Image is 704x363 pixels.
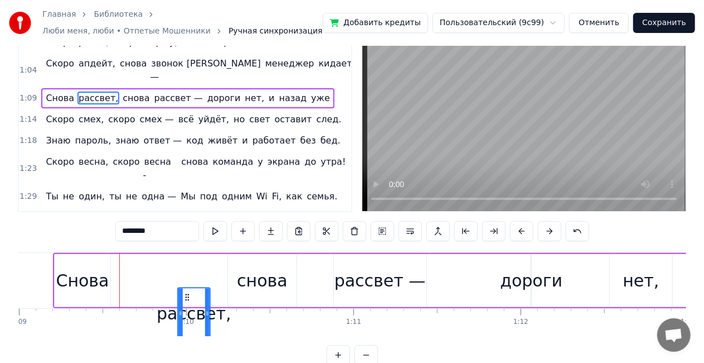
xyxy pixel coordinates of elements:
[94,9,143,20] a: Библиотека
[114,134,140,147] span: знаю
[12,318,27,327] div: 1:09
[45,155,75,168] span: Скоро
[77,36,110,49] span: релиз,
[681,318,696,327] div: 1:13
[264,57,315,70] span: менеджер
[77,190,106,203] span: один,
[255,190,269,203] span: Wi
[185,134,205,147] span: код
[143,155,171,181] span: весна -
[513,318,528,327] div: 1:12
[319,134,342,147] span: бед.
[42,26,211,37] a: Люби меня, люби • Отпетые Мошенники
[111,155,140,168] span: скоро
[122,92,150,104] span: снова
[334,268,426,293] div: рассвет —
[107,113,136,126] span: скоро
[657,318,691,352] div: Открытый чат
[315,113,343,126] span: след.
[244,92,265,104] span: нет,
[45,36,75,49] span: Скоро
[42,9,323,37] nav: breadcrumb
[42,9,76,20] a: Главная
[77,57,116,70] span: апдейт,
[249,36,270,49] span: наш
[56,268,109,293] div: Снова
[77,113,105,126] span: смех,
[256,155,264,168] span: у
[179,190,196,203] span: Мы
[45,113,75,126] span: Скоро
[139,113,175,126] span: смех —
[62,190,75,203] span: не
[241,134,249,147] span: и
[569,13,629,33] button: Отменить
[112,36,141,49] span: скоро
[20,114,37,125] span: 1:14
[232,113,246,126] span: но
[212,36,246,49] span: сервис
[45,57,75,70] span: Скоро
[20,65,37,76] span: 1:04
[180,155,209,168] span: снова
[20,135,37,146] span: 1:18
[20,93,37,104] span: 1:09
[143,134,183,147] span: ответ —
[45,92,75,104] span: Снова
[150,57,183,83] span: звонок —
[274,113,313,126] span: оставит
[157,301,232,326] div: рассвет,
[251,134,297,147] span: работает
[310,92,331,104] span: уже
[119,57,148,70] span: снова
[177,113,195,126] span: всё
[623,268,659,293] div: нет,
[237,268,288,293] div: снова
[125,190,138,203] span: не
[74,134,112,147] span: пароль,
[20,163,37,174] span: 1:23
[153,92,204,104] span: рассвет —
[207,134,239,147] span: живёт
[206,92,242,104] span: дороги
[77,155,109,168] span: весна,
[278,92,308,104] span: назад
[299,134,317,147] span: без
[212,155,255,168] span: команда
[221,190,253,203] span: одним
[108,190,123,203] span: ты
[248,113,271,126] span: свет
[318,57,353,70] span: кидает
[273,36,317,49] span: взлетает
[9,12,31,34] img: youka
[197,113,230,126] span: уйдёт,
[266,155,302,168] span: экрана
[186,57,262,70] span: [PERSON_NAME]
[271,190,283,203] span: Fi,
[45,190,59,203] span: Ты
[140,190,177,203] span: одна —
[323,13,428,33] button: Добавить кредиты
[77,92,119,104] span: рассвет,
[143,36,178,49] span: deploy,
[319,155,347,168] span: утра!
[500,268,562,293] div: дороги
[268,92,275,104] span: и
[20,191,37,202] span: 1:29
[45,134,71,147] span: Знаю
[306,190,339,203] span: семья.
[319,36,355,49] span: живой,
[199,190,219,203] span: под
[229,26,323,37] span: Ручная синхронизация
[633,13,695,33] button: Сохранить
[303,155,317,168] span: до
[346,318,361,327] div: 1:11
[181,36,210,49] span: снова
[285,190,303,203] span: как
